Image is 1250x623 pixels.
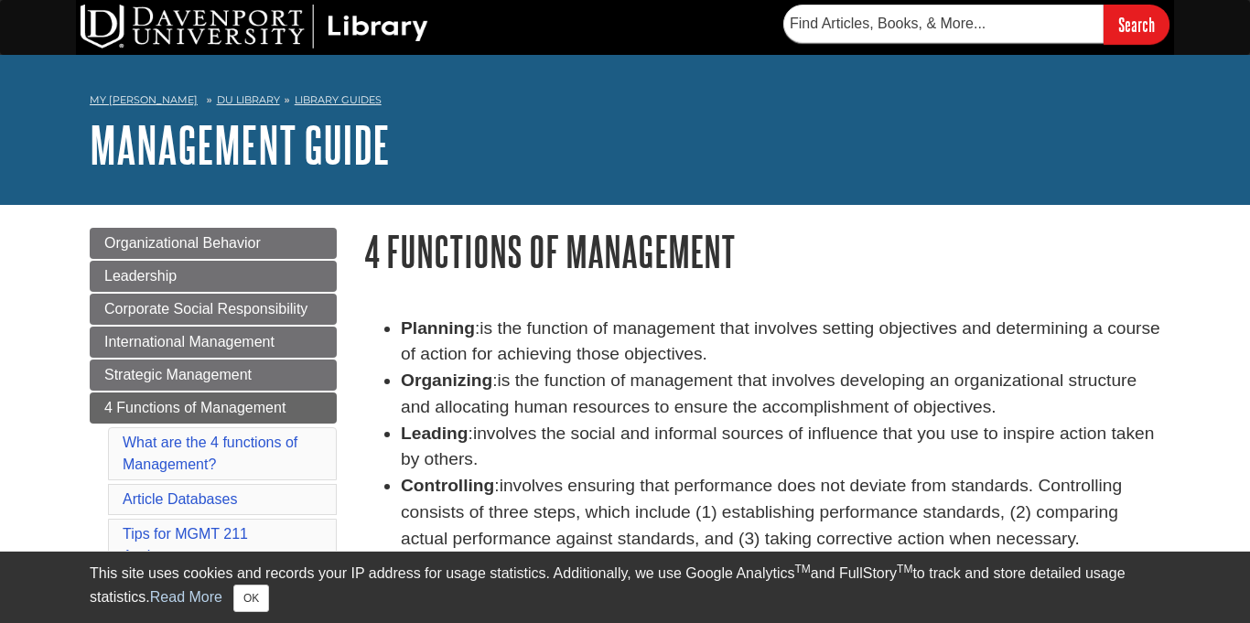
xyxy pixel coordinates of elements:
div: This site uses cookies and records your IP address for usage statistics. Additionally, we use Goo... [90,563,1160,612]
span: is the function of management that involves developing an organizational structure and allocating... [401,371,1137,416]
h1: 4 Functions of Management [364,228,1160,274]
span: Corporate Social Responsibility [104,301,307,317]
span: Leadership [104,268,177,284]
input: Search [1104,5,1169,44]
sup: TM [897,563,912,575]
a: Article Databases [123,491,237,507]
li: : [401,473,1160,552]
button: Close [233,585,269,612]
strong: Leading [401,424,469,443]
form: Searches DU Library's articles, books, and more [783,5,1169,44]
span: involves the social and informal sources of influence that you use to inspire action taken by oth... [401,424,1154,469]
a: Read More [150,589,222,605]
span: International Management [104,334,275,349]
a: 4 Functions of Management [90,392,337,424]
nav: breadcrumb [90,88,1160,117]
a: Corporate Social Responsibility [90,294,337,325]
a: What are the 4 functions of Management? [123,435,297,472]
input: Find Articles, Books, & More... [783,5,1104,43]
strong: Organizing [401,371,492,390]
span: is the function of management that involves setting objectives and determining a course of action... [401,318,1160,364]
span: Strategic Management [104,367,252,382]
a: Organizational Behavior [90,228,337,259]
a: DU Library [217,93,280,106]
a: Management Guide [90,116,390,173]
li: : [401,316,1160,369]
a: My [PERSON_NAME] [90,92,198,108]
a: Leadership [90,261,337,292]
span: 4 Functions of Management [104,400,286,415]
li: : [401,421,1160,474]
span: Organizational Behavior [104,235,261,251]
li: : [401,368,1160,421]
sup: TM [794,563,810,575]
strong: Controlling [401,476,494,495]
span: involves ensuring that performance does not deviate from standards. Controlling consists of three... [401,476,1122,548]
a: Library Guides [295,93,382,106]
img: DU Library [81,5,428,48]
a: Tips for MGMT 211 Assignment [123,526,248,564]
strong: Planning [401,318,475,338]
a: Strategic Management [90,360,337,391]
a: International Management [90,327,337,358]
